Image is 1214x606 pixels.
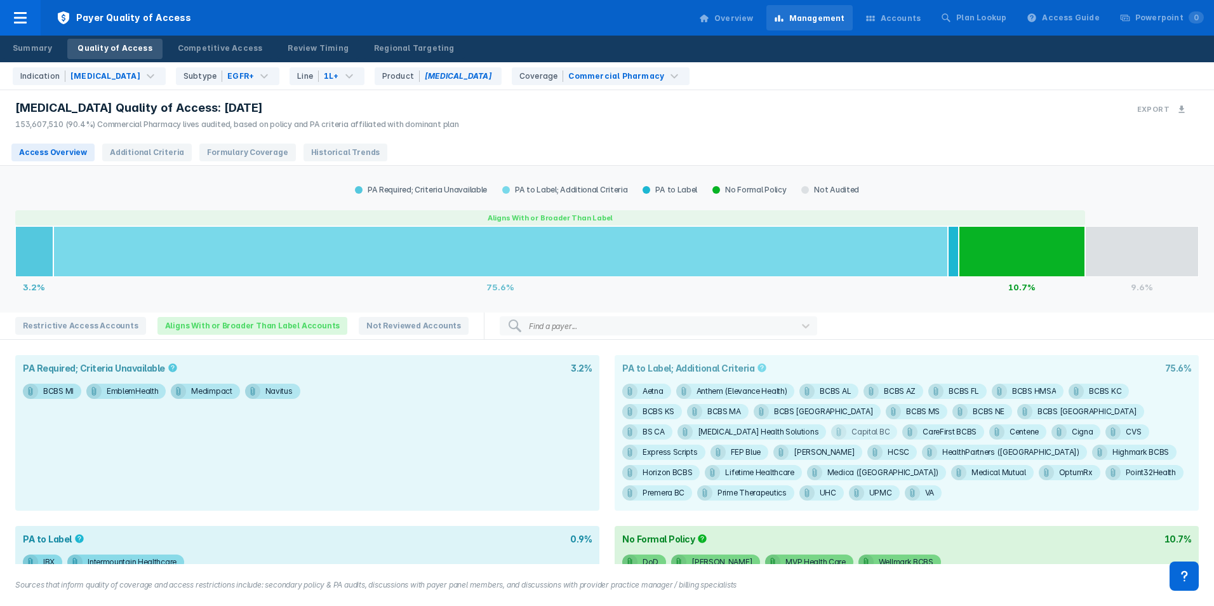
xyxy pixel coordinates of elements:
div: Subtype [183,71,222,82]
h3: Export [1137,105,1170,114]
div: Not Audited [794,185,867,195]
div: Accounts [881,13,921,24]
div: 0.9% [570,534,592,544]
div: BCBS KS [643,404,674,419]
div: Centene [1010,424,1039,440]
a: Summary [3,39,62,59]
a: Regional Targeting [364,39,465,59]
div: VA [925,485,934,501]
div: HealthPartners ([GEOGRAPHIC_DATA]) [942,445,1079,460]
a: Accounts [858,5,929,30]
div: [PERSON_NAME] [691,555,752,570]
button: Export [1130,97,1194,121]
div: BCBS MA [707,404,741,419]
div: 153,607,510 (90.4%) Commercial Pharmacy lives audited, based on policy and PA criteria affiliated... [15,119,459,130]
div: UPMC [869,485,892,501]
span: Not Reviewed Accounts [359,317,469,335]
div: Powerpoint [1135,12,1204,24]
span: Aligns With or Broader Than Label Accounts [157,317,348,335]
div: 9.6% [1085,277,1199,297]
div: Premera BC [643,485,684,501]
div: Intermountain Healthcare [88,555,177,570]
div: Tagrisso is the only option [375,67,502,85]
div: Management [789,13,845,24]
div: Horizon BCBS [643,465,692,480]
div: PA to Label; Additional Criteria [622,363,770,374]
div: Regional Targeting [374,43,455,54]
div: BCBS AZ [884,384,916,399]
div: Cigna [1072,424,1093,440]
div: Plan Lookup [956,12,1006,24]
div: Medical Mutual [971,465,1026,480]
div: PA to Label [635,185,705,195]
span: Formulary Coverage [199,144,295,161]
a: Quality of Access [67,39,162,59]
div: EmblemHealth [107,384,158,399]
div: Aetna [643,384,664,399]
div: DoD [643,555,658,570]
span: [MEDICAL_DATA] Quality of Access: [DATE] [15,100,263,116]
span: Additional Criteria [102,144,192,161]
div: Review Timing [288,43,349,54]
div: Navitus [265,384,293,399]
div: OptumRx [1059,465,1093,480]
div: BCBS AL [820,384,851,399]
div: No Formal Policy [622,534,710,544]
div: 3.2% [571,363,592,374]
div: BCBS [GEOGRAPHIC_DATA] [1037,404,1137,419]
div: BCBS KC [1089,384,1121,399]
div: Medica ([GEOGRAPHIC_DATA]) [827,465,938,480]
div: No Formal Policy [705,185,794,195]
div: BCBS FL [949,384,979,399]
span: Historical Trends [303,144,388,161]
div: MVP Health Care [785,555,846,570]
div: BS CA [643,424,665,440]
div: Summary [13,43,52,54]
div: Access Guide [1042,12,1099,24]
div: 10.7% [959,277,1085,297]
div: EGFR+ [227,71,254,82]
div: Contact Support [1170,562,1199,591]
div: FEP Blue [731,445,761,460]
div: Express Scripts [643,445,698,460]
div: 3.2% [15,277,53,297]
div: BCBS MS [906,404,940,419]
a: Management [766,5,853,30]
div: Medimpact [191,384,232,399]
div: Point32Health [1126,465,1176,480]
div: PA to Label [23,534,87,544]
div: BCBS NE [973,404,1004,419]
div: PA to Label; Additional Criteria [495,185,635,195]
div: [MEDICAL_DATA] Health Solutions [698,424,819,440]
div: Overview [714,13,754,24]
div: Highmark BCBS [1112,445,1169,460]
div: IBX [43,555,55,570]
div: 75.6% [53,277,948,297]
div: Capital BC [851,424,890,440]
a: Overview [691,5,761,30]
div: BCBS MI [43,384,74,399]
div: PA Required; Criteria Unavailable [23,363,180,374]
div: Line [297,71,319,82]
button: Aligns With or Broader Than Label [15,210,1085,226]
div: BCBS HMSA [1012,384,1056,399]
div: Lifetime Healthcare [725,465,794,480]
div: [MEDICAL_DATA] [70,71,140,82]
div: Wellmark BCBS [879,555,933,570]
div: Anthem (Elevance Health) [697,384,787,399]
div: Quality of Access [77,43,152,54]
figcaption: Sources that inform quality of coverage and access restrictions include: secondary policy & PA au... [15,579,1199,591]
div: PA Required; Criteria Unavailable [347,185,495,195]
div: BCBS [GEOGRAPHIC_DATA] [774,404,873,419]
div: Commercial Pharmacy [568,71,664,82]
span: Access Overview [11,144,95,161]
div: CareFirst BCBS [923,424,977,440]
div: 1L+ [324,71,339,82]
div: [PERSON_NAME] [794,445,855,460]
div: 10.7% [1164,534,1192,544]
a: Competitive Access [168,39,273,59]
span: 0 [1189,11,1204,24]
div: 75.6% [1165,363,1192,374]
div: Coverage [519,71,564,82]
div: Competitive Access [178,43,263,54]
